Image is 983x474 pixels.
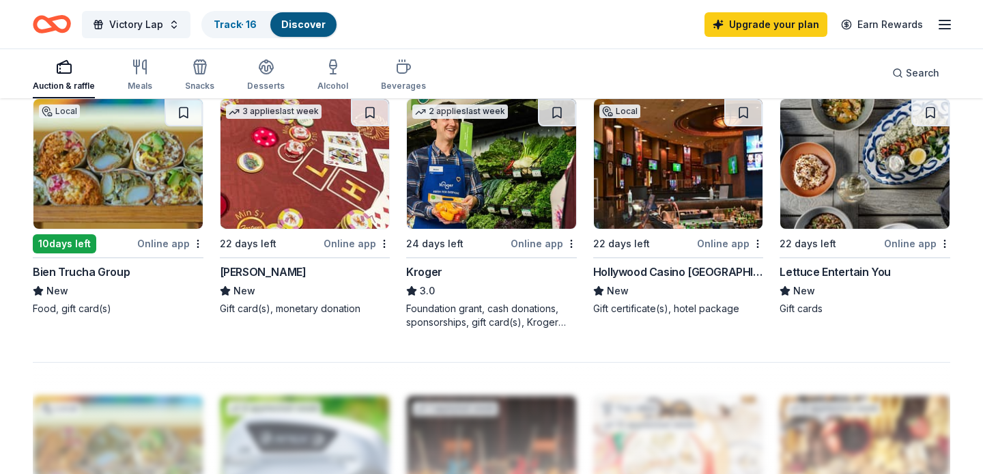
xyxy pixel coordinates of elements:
div: Beverages [381,81,426,92]
div: Gift cards [780,302,950,316]
a: Upgrade your plan [704,12,827,37]
div: 24 days left [406,236,464,252]
a: Discover [281,18,326,30]
button: Snacks [185,53,214,98]
div: 22 days left [780,236,836,252]
a: Earn Rewards [833,12,931,37]
div: Snacks [185,81,214,92]
button: Desserts [247,53,285,98]
button: Victory Lap [82,11,190,38]
a: Image for Lettuce Entertain You22 days leftOnline appLettuce Entertain YouNewGift cards [780,98,950,316]
button: Track· 16Discover [201,11,338,38]
button: Auction & raffle [33,53,95,98]
span: New [607,283,629,299]
span: New [46,283,68,299]
div: Desserts [247,81,285,92]
div: Online app [697,235,763,252]
a: Image for Boyd Gaming3 applieslast week22 days leftOnline app[PERSON_NAME]NewGift card(s), moneta... [220,98,390,316]
img: Image for Bien Trucha Group [33,99,203,229]
button: Meals [128,53,152,98]
div: Hollywood Casino [GEOGRAPHIC_DATA] [593,264,764,280]
div: 3 applies last week [226,104,322,119]
button: Alcohol [317,53,348,98]
a: Track· 16 [214,18,257,30]
span: New [233,283,255,299]
div: Online app [511,235,577,252]
div: Gift card(s), monetary donation [220,302,390,316]
button: Beverages [381,53,426,98]
a: Home [33,8,71,40]
a: Image for Hollywood Casino AuroraLocal22 days leftOnline appHollywood Casino [GEOGRAPHIC_DATA]New... [593,98,764,316]
div: Gift certificate(s), hotel package [593,302,764,316]
div: Online app [137,235,203,252]
img: Image for Kroger [407,99,576,229]
img: Image for Lettuce Entertain You [780,99,950,229]
div: 22 days left [593,236,650,252]
div: [PERSON_NAME] [220,264,307,280]
img: Image for Hollywood Casino Aurora [594,99,763,229]
div: Alcohol [317,81,348,92]
div: Online app [324,235,390,252]
div: 10 days left [33,234,96,253]
div: Bien Trucha Group [33,264,130,280]
div: Foundation grant, cash donations, sponsorships, gift card(s), Kroger products [406,302,577,329]
div: Local [599,104,640,118]
div: Food, gift card(s) [33,302,203,316]
span: 3.0 [420,283,435,299]
a: Image for Bien Trucha GroupLocal10days leftOnline appBien Trucha GroupNewFood, gift card(s) [33,98,203,316]
button: Search [881,59,950,87]
img: Image for Boyd Gaming [220,99,390,229]
div: 2 applies last week [412,104,508,119]
div: Local [39,104,80,118]
span: Search [906,65,939,81]
div: Lettuce Entertain You [780,264,891,280]
div: 22 days left [220,236,276,252]
div: Auction & raffle [33,81,95,92]
span: New [793,283,815,299]
span: Victory Lap [109,16,163,33]
div: Online app [884,235,950,252]
a: Image for Kroger2 applieslast week24 days leftOnline appKroger3.0Foundation grant, cash donations... [406,98,577,329]
div: Kroger [406,264,442,280]
div: Meals [128,81,152,92]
